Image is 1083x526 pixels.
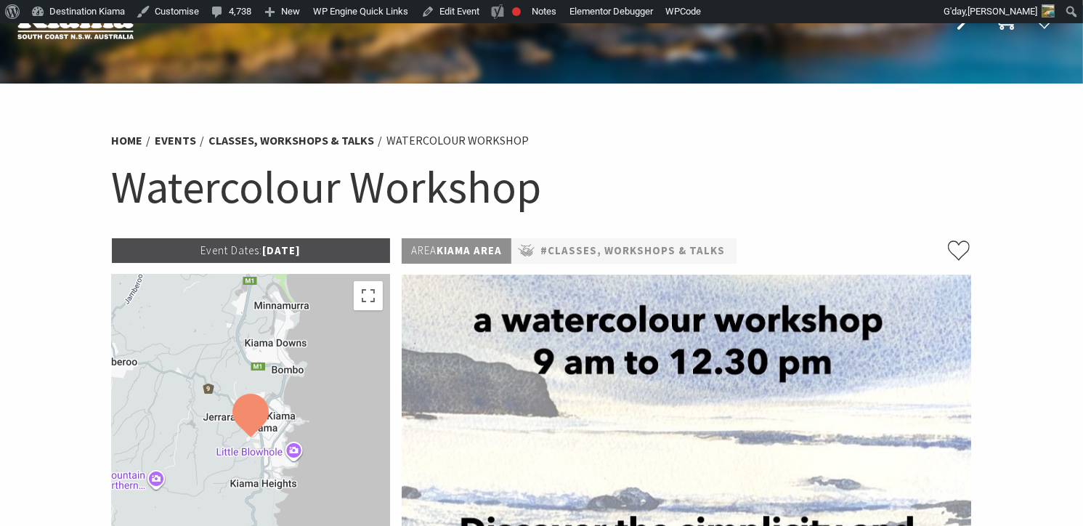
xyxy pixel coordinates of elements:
[540,242,725,260] a: #Classes, Workshops & Talks
[411,243,437,257] span: Area
[209,133,375,148] a: Classes, Workshops & Talks
[112,238,391,263] p: [DATE]
[200,243,262,257] span: Event Dates:
[112,133,143,148] a: Home
[354,281,383,310] button: Toggle fullscreen view
[387,131,530,150] li: Watercolour Workshop
[968,6,1037,17] span: [PERSON_NAME]
[155,133,197,148] a: Events
[112,158,972,217] h1: Watercolour Workshop
[512,7,521,16] div: Focus keyphrase not set
[402,238,511,264] p: Kiama Area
